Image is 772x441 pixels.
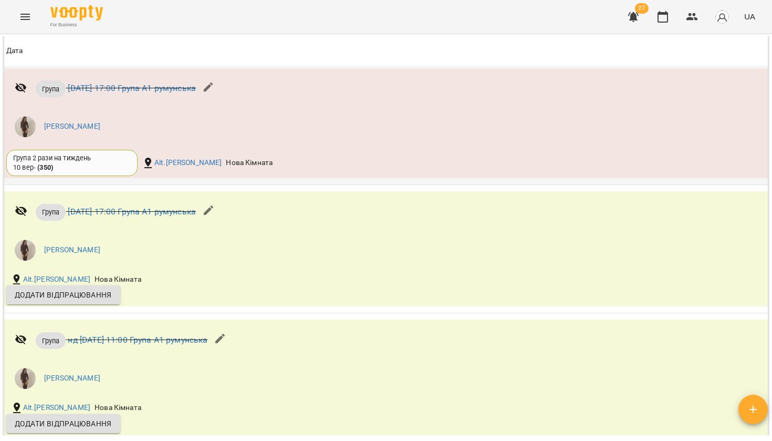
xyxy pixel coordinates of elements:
[15,240,36,261] img: e25e2697d44d579f279ebddc5724e23e.jpeg
[68,207,196,217] a: [DATE] 17:00 Група А1 румунська
[36,84,66,94] span: Група
[224,156,275,170] div: Нова Кімната
[13,163,53,172] div: 10 вер -
[68,84,196,94] a: [DATE] 17:00 Група А1 румунська
[44,121,100,132] a: [PERSON_NAME]
[15,417,112,430] span: Додати відпрацювання
[744,11,755,22] span: UA
[23,403,91,413] a: Alt.[PERSON_NAME]
[13,4,38,29] button: Menu
[15,368,36,389] img: e25e2697d44d579f279ebddc5724e23e.jpeg
[715,9,729,24] img: avatar_s.png
[13,153,131,163] div: Група 2 рази на тиждень
[154,158,222,168] a: Alt.[PERSON_NAME]
[44,245,100,255] a: [PERSON_NAME]
[6,414,120,433] button: Додати відпрацювання
[44,373,100,384] a: [PERSON_NAME]
[23,274,91,285] a: Alt.[PERSON_NAME]
[37,163,53,171] b: ( 350 )
[15,289,112,301] span: Додати відпрацювання
[6,45,766,57] span: Дата
[6,150,138,176] div: Група 2 рази на тиждень10 вер- (350)
[92,401,143,415] div: Нова Кімната
[36,336,66,346] span: Група
[6,285,120,304] button: Додати відпрацювання
[6,45,23,57] div: Дата
[68,335,207,345] a: нд [DATE] 11:00 Група А1 румунська
[6,45,23,57] div: Sort
[635,3,649,14] span: 27
[15,116,36,137] img: e25e2697d44d579f279ebddc5724e23e.jpeg
[36,207,66,217] span: Група
[92,272,143,287] div: Нова Кімната
[50,5,103,20] img: Voopty Logo
[740,7,759,26] button: UA
[50,22,103,28] span: For Business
